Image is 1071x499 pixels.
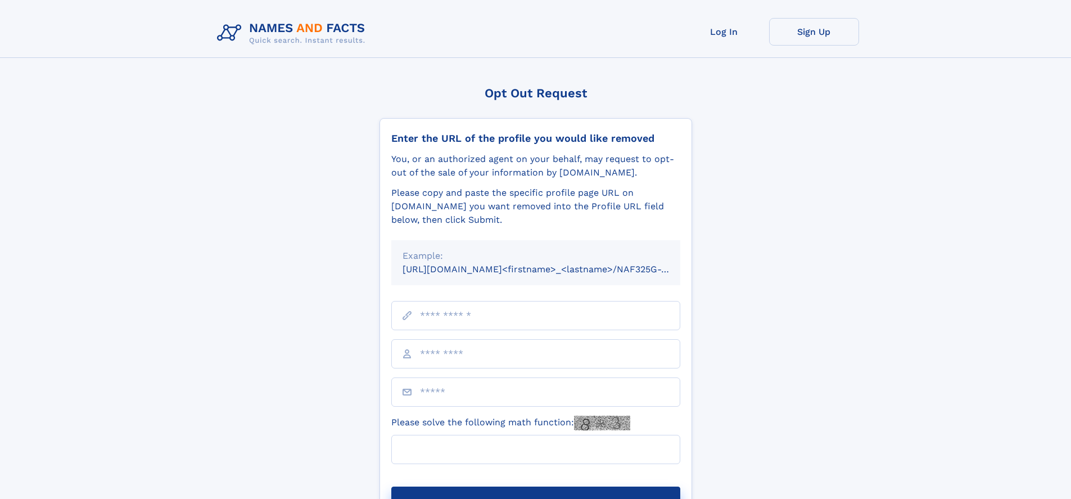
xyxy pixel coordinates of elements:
[379,86,692,100] div: Opt Out Request
[391,152,680,179] div: You, or an authorized agent on your behalf, may request to opt-out of the sale of your informatio...
[391,132,680,145] div: Enter the URL of the profile you would like removed
[769,18,859,46] a: Sign Up
[679,18,769,46] a: Log In
[403,264,702,275] small: [URL][DOMAIN_NAME]<firstname>_<lastname>/NAF325G-xxxxxxxx
[391,186,680,227] div: Please copy and paste the specific profile page URL on [DOMAIN_NAME] you want removed into the Pr...
[391,416,630,430] label: Please solve the following math function:
[213,18,374,48] img: Logo Names and Facts
[403,249,669,263] div: Example:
